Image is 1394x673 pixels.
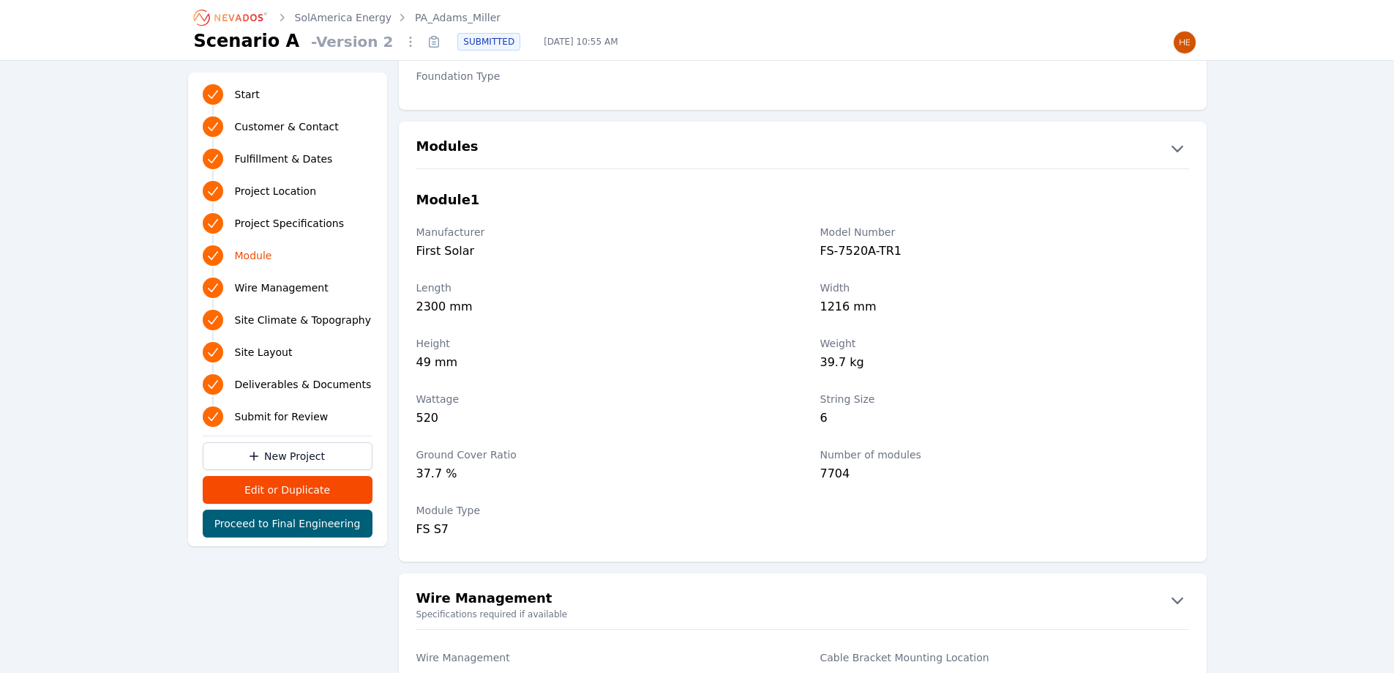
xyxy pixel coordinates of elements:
[532,36,629,48] span: [DATE] 10:55 AM
[235,313,371,327] span: Site Climate & Topography
[235,345,293,360] span: Site Layout
[820,280,1189,295] label: Width
[416,392,785,406] label: Wattage
[416,447,785,462] label: Ground Cover Ratio
[820,650,1189,665] label: Cable Bracket Mounting Location
[416,409,785,430] div: 520
[203,81,372,430] nav: Progress
[203,510,372,538] button: Proceed to Final Engineering
[416,225,785,239] label: Manufacturer
[457,33,520,51] div: SUBMITTED
[235,280,329,295] span: Wire Management
[235,152,333,166] span: Fulfillment & Dates
[416,242,785,263] div: First Solar
[1173,31,1196,54] img: Henar Luque
[415,10,501,25] a: PA_Adams_Miller
[235,248,272,263] span: Module
[416,280,785,295] label: Length
[416,69,785,83] label: Foundation Type
[820,225,1189,239] label: Model Number
[820,354,1189,374] div: 39.7 kg
[295,10,392,25] a: SolAmerica Energy
[820,409,1189,430] div: 6
[820,465,1189,486] div: 7704
[194,29,300,53] h1: Scenario A
[194,6,501,29] nav: Breadcrumb
[416,503,785,518] label: Module Type
[305,31,399,52] span: - Version 2
[235,409,329,424] span: Submit for Review
[416,190,480,210] h3: Module 1
[416,588,552,611] h2: Wire Management
[235,216,345,231] span: Project Specifications
[416,354,785,374] div: 49 mm
[235,119,339,134] span: Customer & Contact
[203,442,372,470] a: New Project
[416,136,479,160] h2: Modules
[235,87,260,102] span: Start
[820,447,1189,462] label: Number of modules
[820,298,1189,319] div: 1216 mm
[203,476,372,504] button: Edit or Duplicate
[820,392,1189,406] label: String Size
[416,336,785,351] label: Height
[235,377,372,392] span: Deliverables & Documents
[416,650,785,665] label: Wire Management
[820,336,1189,351] label: Weight
[399,588,1207,611] button: Wire Management
[416,465,785,486] div: 37.7 %
[399,136,1207,160] button: Modules
[235,184,317,198] span: Project Location
[399,609,1207,620] small: Specifications required if available
[820,242,1189,263] div: FS-7520A-TR1
[416,521,785,538] div: FS S7
[416,298,785,319] div: 2300 mm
